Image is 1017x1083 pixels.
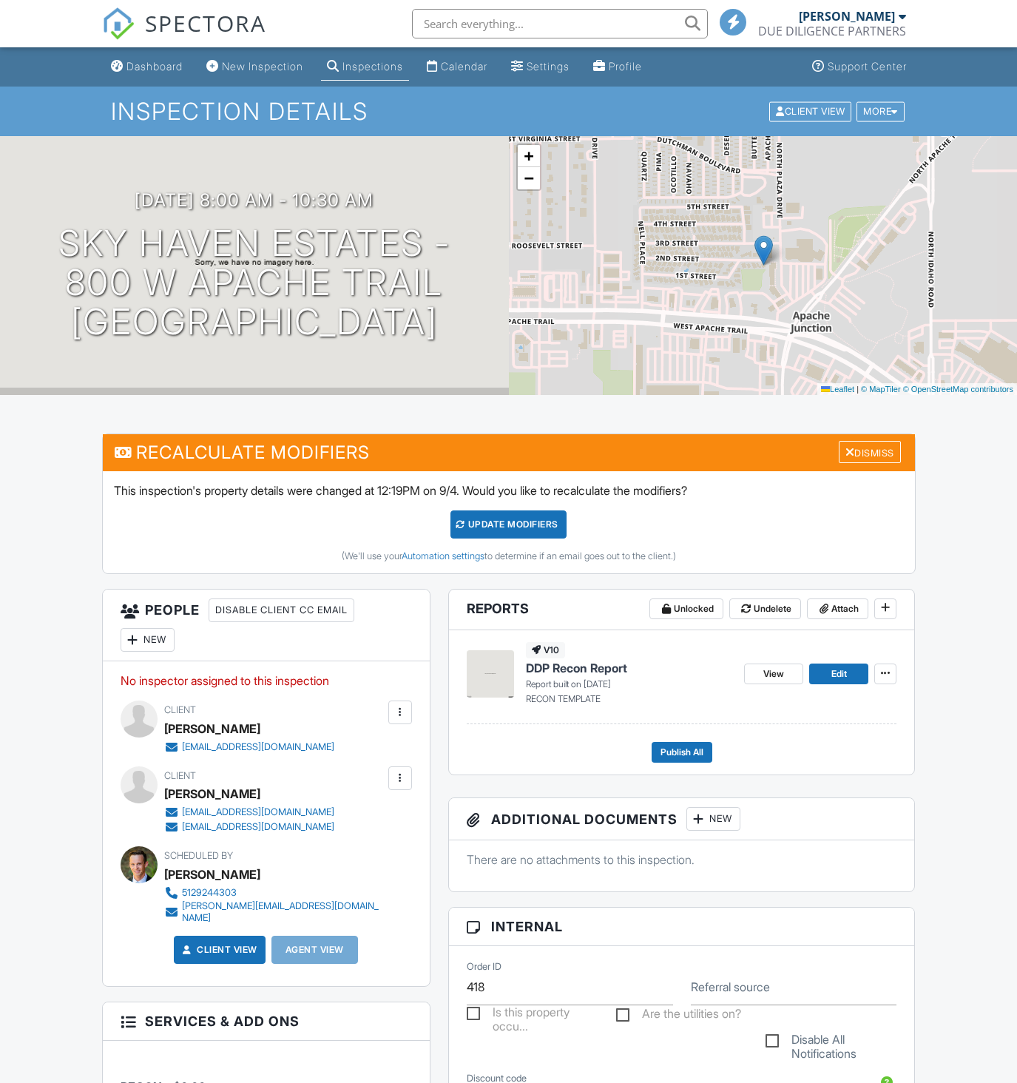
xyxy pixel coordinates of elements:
[164,850,233,861] span: Scheduled By
[412,9,708,38] input: Search everything...
[402,550,484,561] a: Automation settings
[467,851,897,868] p: There are no attachments to this inspection.
[839,441,901,464] div: Dismiss
[441,60,487,72] div: Calendar
[758,24,906,38] div: DUE DILIGENCE PARTNERS
[105,53,189,81] a: Dashboard
[505,53,575,81] a: Settings
[524,169,533,187] span: −
[828,60,907,72] div: Support Center
[686,807,740,831] div: New
[200,53,309,81] a: New Inspection
[467,960,501,974] label: Order ID
[164,718,260,740] div: [PERSON_NAME]
[103,1002,430,1041] h3: Services & Add ons
[524,146,533,165] span: +
[856,101,905,121] div: More
[164,900,385,924] a: [PERSON_NAME][EMAIL_ADDRESS][DOMAIN_NAME]
[769,101,851,121] div: Client View
[903,385,1013,394] a: © OpenStreetMap contributors
[754,235,773,266] img: Marker
[103,434,915,470] h3: Recalculate Modifiers
[527,60,570,72] div: Settings
[164,704,196,715] span: Client
[342,60,403,72] div: Inspections
[126,60,183,72] div: Dashboard
[182,821,334,833] div: [EMAIL_ADDRESS][DOMAIN_NAME]
[449,798,915,840] h3: Additional Documents
[182,900,385,924] div: [PERSON_NAME][EMAIL_ADDRESS][DOMAIN_NAME]
[856,385,859,394] span: |
[616,1007,741,1025] label: Are the utilities on?
[103,590,430,661] h3: People
[467,1005,598,1024] label: Is this property occupied?
[164,820,334,834] a: [EMAIL_ADDRESS][DOMAIN_NAME]
[164,740,334,755] a: [EMAIL_ADDRESS][DOMAIN_NAME]
[102,7,135,40] img: The Best Home Inspection Software - Spectora
[114,550,904,562] div: (We'll use your to determine if an email goes out to the client.)
[145,7,266,38] span: SPECTORA
[164,863,260,885] div: [PERSON_NAME]
[821,385,854,394] a: Leaflet
[102,20,266,51] a: SPECTORA
[449,908,915,946] h3: Internal
[766,1033,897,1051] label: Disable All Notifications
[518,167,540,189] a: Zoom out
[861,385,901,394] a: © MapTiler
[182,741,334,753] div: [EMAIL_ADDRESS][DOMAIN_NAME]
[121,672,412,689] p: No inspector assigned to this inspection
[609,60,642,72] div: Profile
[103,471,915,573] div: This inspection's property details were changed at 12:19PM on 9/4. Would you like to recalculate ...
[164,885,385,900] a: 5129244303
[806,53,913,81] a: Support Center
[222,60,303,72] div: New Inspection
[691,979,770,995] label: Referral source
[321,53,409,81] a: Inspections
[209,598,354,622] div: Disable Client CC Email
[587,53,648,81] a: Profile
[450,510,567,539] div: UPDATE Modifiers
[768,105,855,116] a: Client View
[24,224,485,341] h1: Sky Haven Estates - 800 W Apache Trail [GEOGRAPHIC_DATA]
[135,190,374,210] h3: [DATE] 8:00 am - 10:30 am
[121,628,175,652] div: New
[182,887,237,899] div: 5129244303
[179,942,257,957] a: Client View
[164,783,260,805] div: [PERSON_NAME]
[421,53,493,81] a: Calendar
[111,98,905,124] h1: Inspection Details
[164,770,196,781] span: Client
[799,9,895,24] div: [PERSON_NAME]
[182,806,334,818] div: [EMAIL_ADDRESS][DOMAIN_NAME]
[164,805,334,820] a: [EMAIL_ADDRESS][DOMAIN_NAME]
[518,145,540,167] a: Zoom in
